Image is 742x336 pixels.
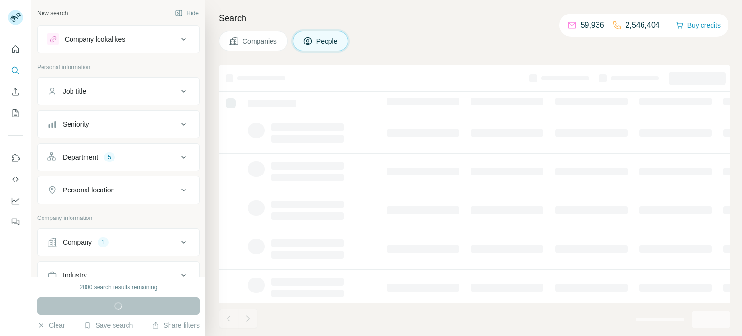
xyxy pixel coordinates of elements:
[63,270,87,280] div: Industry
[38,263,199,287] button: Industry
[8,149,23,167] button: Use Surfe on LinkedIn
[8,213,23,231] button: Feedback
[38,146,199,169] button: Department5
[626,19,660,31] p: 2,546,404
[37,321,65,330] button: Clear
[63,152,98,162] div: Department
[38,80,199,103] button: Job title
[8,41,23,58] button: Quick start
[104,153,115,161] div: 5
[316,36,339,46] span: People
[37,214,200,222] p: Company information
[8,62,23,79] button: Search
[63,185,114,195] div: Personal location
[8,171,23,188] button: Use Surfe API
[243,36,278,46] span: Companies
[152,321,200,330] button: Share filters
[38,231,199,254] button: Company1
[63,237,92,247] div: Company
[581,19,604,31] p: 59,936
[84,321,133,330] button: Save search
[63,119,89,129] div: Seniority
[8,83,23,101] button: Enrich CSV
[80,283,157,292] div: 2000 search results remaining
[65,34,125,44] div: Company lookalikes
[38,28,199,51] button: Company lookalikes
[168,6,205,20] button: Hide
[37,63,200,72] p: Personal information
[63,87,86,96] div: Job title
[8,104,23,122] button: My lists
[676,18,721,32] button: Buy credits
[38,178,199,202] button: Personal location
[8,192,23,209] button: Dashboard
[38,113,199,136] button: Seniority
[219,12,730,25] h4: Search
[98,238,109,247] div: 1
[37,9,68,17] div: New search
